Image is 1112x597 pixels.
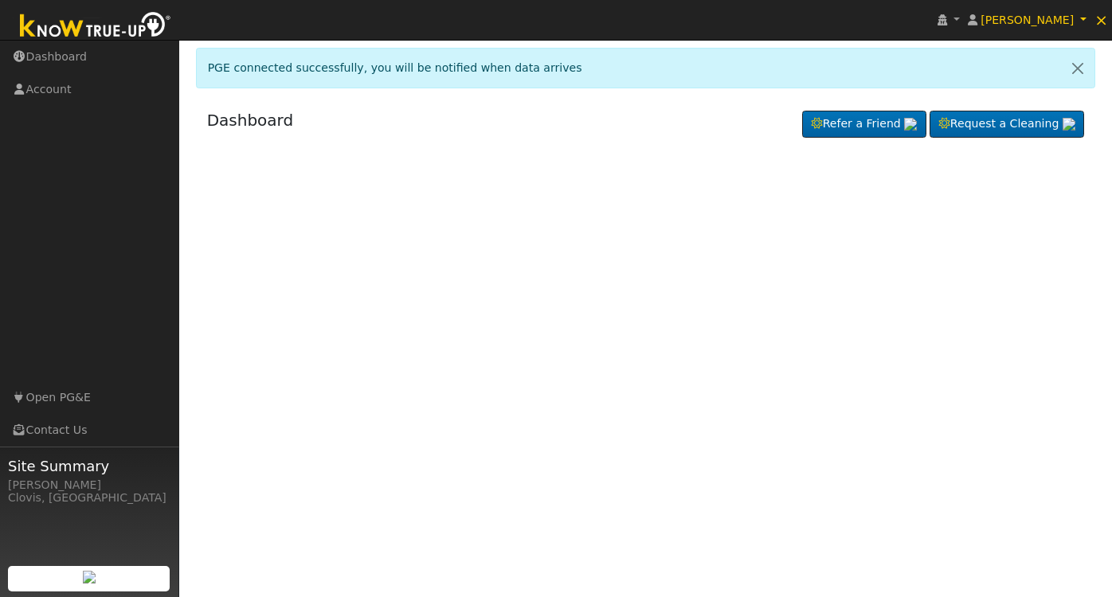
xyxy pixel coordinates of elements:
img: retrieve [83,571,96,583]
img: retrieve [904,118,917,131]
span: Site Summary [8,455,170,477]
div: Clovis, [GEOGRAPHIC_DATA] [8,490,170,506]
span: × [1094,10,1108,29]
a: Dashboard [207,111,294,130]
img: retrieve [1063,118,1075,131]
div: PGE connected successfully, you will be notified when data arrives [196,48,1096,88]
a: Close [1061,49,1094,88]
img: Know True-Up [12,9,179,45]
a: Request a Cleaning [930,111,1084,138]
span: [PERSON_NAME] [981,14,1074,26]
div: [PERSON_NAME] [8,477,170,494]
a: Refer a Friend [802,111,926,138]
